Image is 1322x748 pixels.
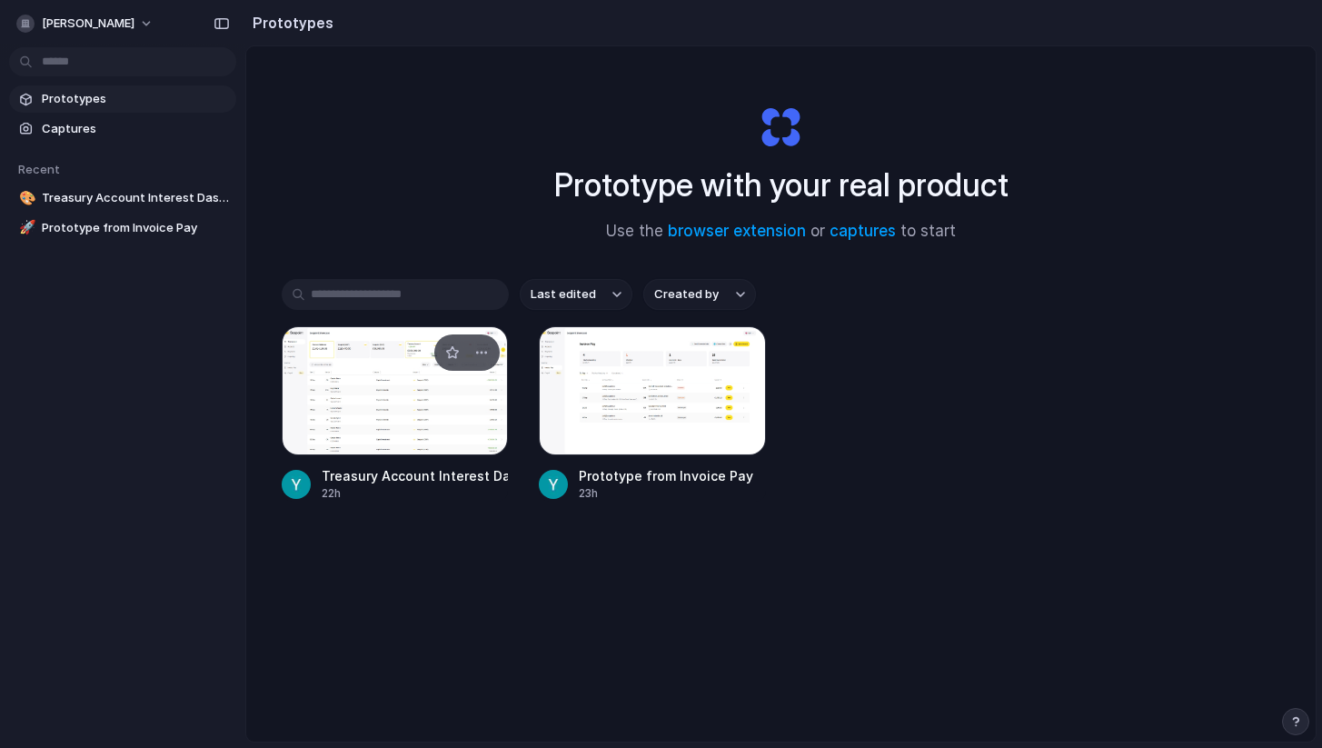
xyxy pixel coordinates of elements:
span: Prototypes [42,90,229,108]
span: [PERSON_NAME] [42,15,134,33]
div: 🎨 [19,188,32,209]
h1: Prototype with your real product [554,161,1009,209]
span: Last edited [531,285,596,304]
span: Use the or to start [606,220,956,244]
span: Created by [654,285,719,304]
span: Recent [18,162,60,176]
a: browser extension [668,222,806,240]
span: Captures [42,120,229,138]
a: 🎨Treasury Account Interest Dashboard [9,185,236,212]
div: 🚀 [19,217,32,238]
span: Prototype from Invoice Pay [42,219,229,237]
button: 🚀 [16,219,35,237]
a: Prototypes [9,85,236,113]
button: 🎨 [16,189,35,207]
a: Prototype from Invoice PayPrototype from Invoice Pay23h [539,326,766,502]
div: Treasury Account Interest Dashboard [322,466,509,485]
a: captures [830,222,896,240]
a: Treasury Account Interest DashboardTreasury Account Interest Dashboard22h [282,326,509,502]
a: 🚀Prototype from Invoice Pay [9,214,236,242]
span: Treasury Account Interest Dashboard [42,189,229,207]
button: Last edited [520,279,632,310]
div: Prototype from Invoice Pay [579,466,753,485]
button: Created by [643,279,756,310]
div: 23h [579,485,753,502]
div: 22h [322,485,509,502]
h2: Prototypes [245,12,333,34]
a: Captures [9,115,236,143]
button: [PERSON_NAME] [9,9,163,38]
